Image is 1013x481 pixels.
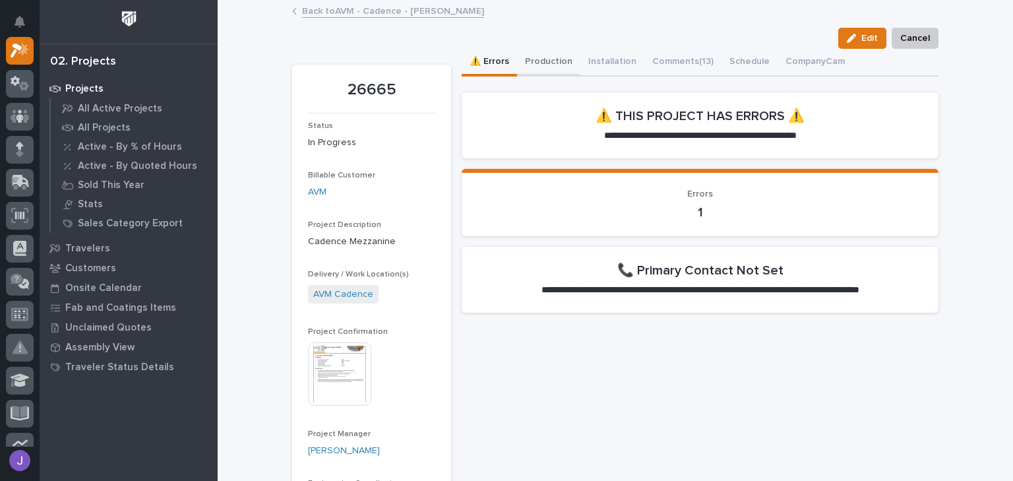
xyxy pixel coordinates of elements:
p: All Active Projects [78,103,162,115]
a: Projects [40,79,218,98]
button: Comments (13) [644,49,721,77]
a: Fab and Coatings Items [40,298,218,317]
p: Stats [78,199,103,210]
span: Edit [861,32,878,44]
a: AVM [308,185,326,199]
div: Notifications [16,16,34,37]
img: Workspace Logo [117,7,141,31]
a: All Active Projects [51,99,218,117]
p: Active - By % of Hours [78,141,182,153]
p: Traveler Status Details [65,362,174,373]
h2: ⚠️ THIS PROJECT HAS ERRORS ⚠️ [596,108,805,124]
p: Fab and Coatings Items [65,302,176,314]
button: ⚠️ Errors [462,49,517,77]
h2: 📞 Primary Contact Not Set [617,263,783,278]
p: Travelers [65,243,110,255]
a: Travelers [40,238,218,258]
a: Onsite Calendar [40,278,218,298]
span: Billable Customer [308,172,375,179]
button: Schedule [721,49,778,77]
p: Cadence Mezzanine [308,235,435,249]
a: Unclaimed Quotes [40,317,218,337]
button: Cancel [892,28,938,49]
span: Delivery / Work Location(s) [308,271,409,278]
button: Installation [580,49,644,77]
a: Sales Category Export [51,214,218,232]
span: Project Description [308,221,381,229]
p: Active - By Quoted Hours [78,160,197,172]
a: Active - By % of Hours [51,137,218,156]
p: 1 [477,205,923,220]
p: Projects [65,83,104,95]
p: Sold This Year [78,179,144,191]
button: users-avatar [6,447,34,474]
p: Customers [65,263,116,274]
span: Project Manager [308,430,371,438]
span: Errors [687,189,713,199]
p: 26665 [308,80,435,100]
span: Cancel [900,30,930,46]
p: Assembly View [65,342,135,354]
button: CompanyCam [778,49,853,77]
p: All Projects [78,122,131,134]
button: Notifications [6,8,34,36]
a: Sold This Year [51,176,218,194]
a: All Projects [51,118,218,137]
a: Customers [40,258,218,278]
button: Production [517,49,580,77]
a: AVM Cadence [313,288,373,302]
span: Status [308,122,333,130]
span: Project Confirmation [308,328,388,336]
button: Edit [838,28,886,49]
a: Active - By Quoted Hours [51,156,218,175]
a: Back toAVM - Cadence - [PERSON_NAME] [302,3,484,18]
a: Traveler Status Details [40,357,218,377]
a: Assembly View [40,337,218,357]
div: 02. Projects [50,55,116,69]
p: Sales Category Export [78,218,183,230]
p: Onsite Calendar [65,282,142,294]
a: Stats [51,195,218,213]
p: In Progress [308,136,435,150]
p: Unclaimed Quotes [65,322,152,334]
a: [PERSON_NAME] [308,444,380,458]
